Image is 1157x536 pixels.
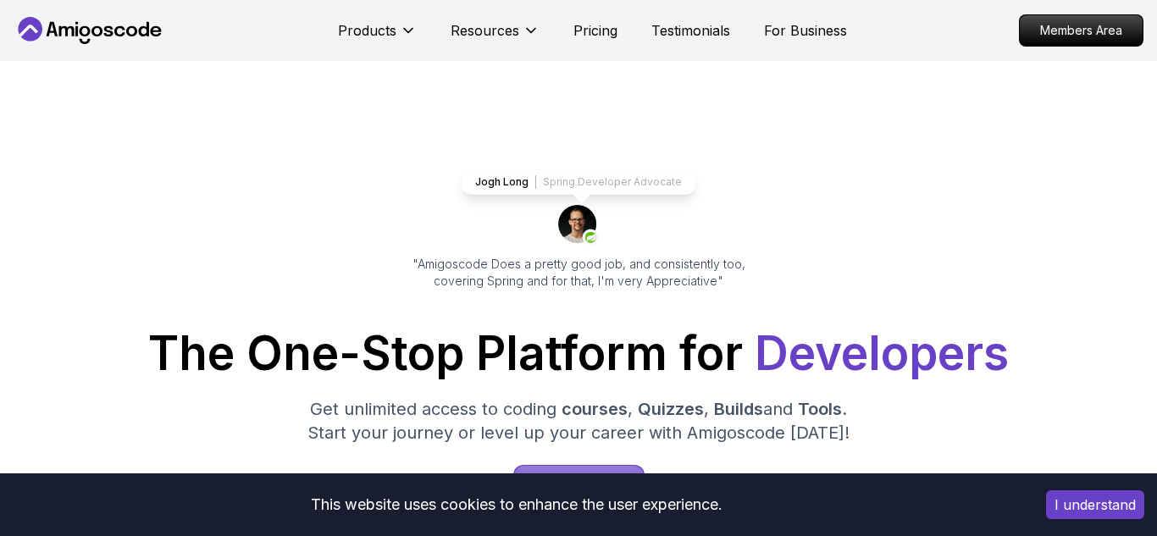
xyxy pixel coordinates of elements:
[294,397,863,445] p: Get unlimited access to coding , , and . Start your journey or level up your career with Amigosco...
[451,20,519,41] p: Resources
[764,20,847,41] a: For Business
[651,20,730,41] a: Testimonials
[13,486,1021,523] div: This website uses cookies to enhance the user experience.
[562,399,628,419] span: courses
[1020,15,1143,46] p: Members Area
[475,175,529,189] p: Jogh Long
[1019,14,1143,47] a: Members Area
[714,399,763,419] span: Builds
[543,175,682,189] p: Spring Developer Advocate
[338,20,396,41] p: Products
[451,20,540,54] button: Resources
[755,325,1009,381] span: Developers
[573,20,617,41] a: Pricing
[1046,490,1144,519] button: Accept cookies
[638,399,704,419] span: Quizzes
[514,466,644,506] p: Start for Free
[14,330,1143,377] h1: The One-Stop Platform for
[513,465,645,507] a: Start for Free
[338,20,417,54] button: Products
[389,256,768,290] p: "Amigoscode Does a pretty good job, and consistently too, covering Spring and for that, I'm very ...
[798,399,842,419] span: Tools
[558,205,599,246] img: josh long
